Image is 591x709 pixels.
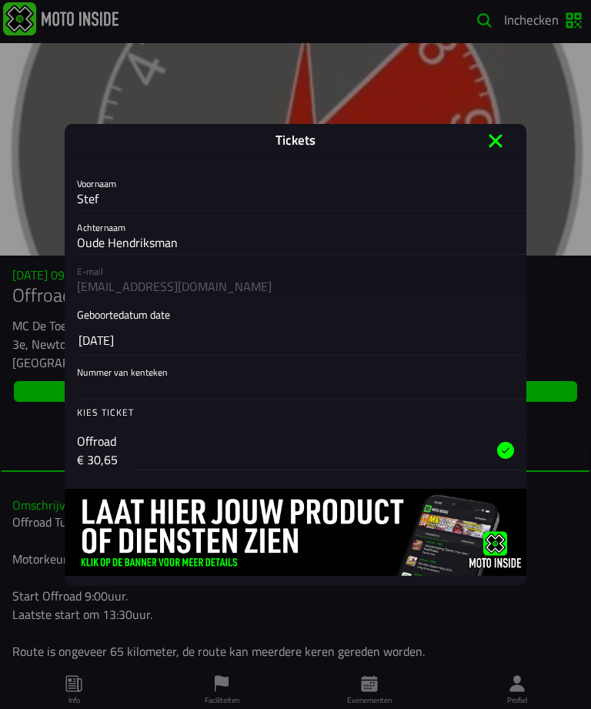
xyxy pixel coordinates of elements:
[77,432,118,450] p: Offroad
[77,377,514,396] input: Nummer van kenteken
[71,124,520,158] ion-title: Tickets
[77,450,118,469] p: € 30,65
[77,189,514,207] input: Voornaam
[65,489,526,576] img: 0moMHOOY3raU3U3gHW5KpNDKZy0idSAADlCDDHtX.jpg
[77,306,508,323] ion-label: Geboortedatum date
[77,232,514,251] input: Achternaam
[77,406,526,420] ion-label: Kies ticket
